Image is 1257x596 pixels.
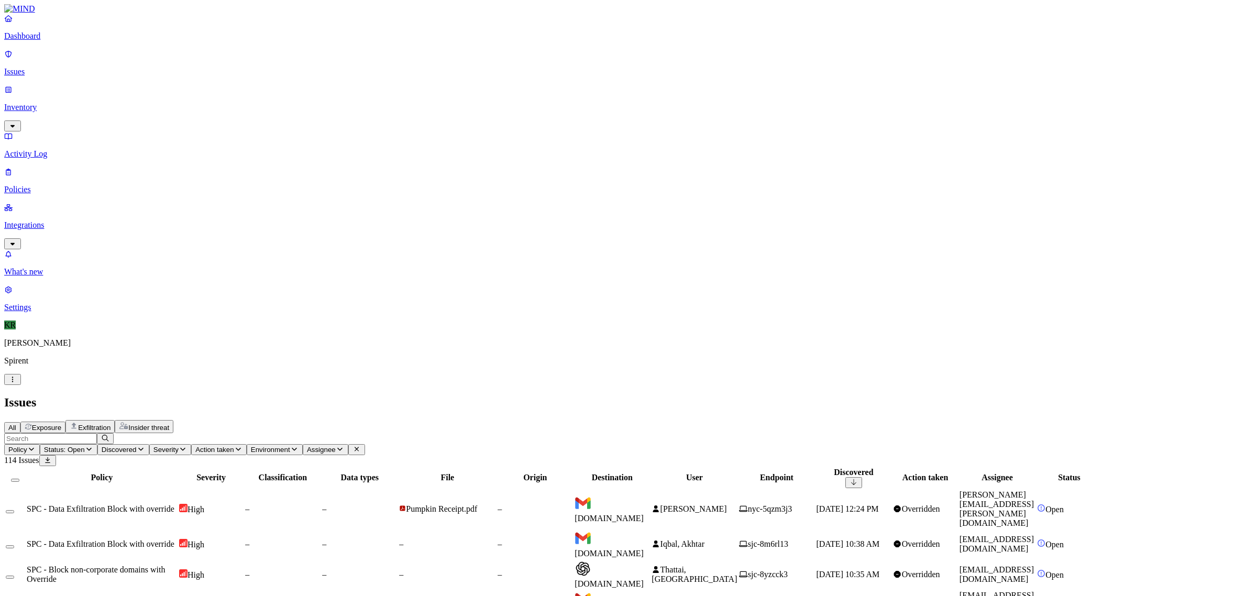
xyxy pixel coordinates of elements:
span: [DOMAIN_NAME] [575,579,644,588]
h2: Issues [4,395,1253,410]
span: Status: Open [44,446,85,454]
p: Issues [4,67,1253,76]
span: Thattai, [GEOGRAPHIC_DATA] [652,565,737,583]
span: Overridden [902,570,940,579]
input: Search [4,433,97,444]
span: Open [1045,540,1064,549]
span: – [399,539,403,548]
button: Select all [11,479,19,482]
img: status-open [1037,569,1045,578]
a: Activity Log [4,131,1253,159]
img: chatgpt.com favicon [575,560,591,577]
span: Pumpkin Receipt.pdf [406,504,477,513]
span: Action taken [195,446,234,454]
div: Action taken [893,473,957,482]
p: Activity Log [4,149,1253,159]
a: Settings [4,285,1253,312]
span: High [188,540,204,549]
span: – [498,570,502,579]
img: status-open [1037,539,1045,547]
span: Open [1045,570,1064,579]
img: mail.google.com favicon [575,495,591,512]
span: [EMAIL_ADDRESS][DOMAIN_NAME] [960,565,1034,583]
a: Dashboard [4,14,1253,41]
span: Policy [8,446,27,454]
p: Integrations [4,220,1253,230]
span: Assignee [307,446,336,454]
span: Iqbal, Akhtar [660,539,704,548]
span: Exfiltration [78,424,111,432]
p: Dashboard [4,31,1253,41]
span: – [245,504,249,513]
span: [DATE] 10:35 AM [816,570,879,579]
span: – [399,570,403,579]
p: Settings [4,303,1253,312]
span: [DATE] 10:38 AM [816,539,879,548]
img: severity-high [179,539,188,547]
span: Discovered [102,446,137,454]
span: [DATE] 12:24 PM [816,504,878,513]
span: – [245,570,249,579]
span: 114 Issues [4,456,39,465]
span: – [498,504,502,513]
span: – [322,504,326,513]
span: – [498,539,502,548]
button: Select row [6,545,14,548]
img: severity-high [179,504,188,512]
div: Data types [322,473,397,482]
div: Classification [245,473,320,482]
span: Overridden [902,539,940,548]
img: severity-high [179,569,188,578]
span: sjc-8yzcck3 [748,570,788,579]
span: nyc-5qzm3j3 [748,504,792,513]
span: All [8,424,16,432]
span: sjc-8m6rl13 [748,539,788,548]
span: [DOMAIN_NAME] [575,514,644,523]
p: [PERSON_NAME] [4,338,1253,348]
span: High [188,570,204,579]
div: Destination [575,473,649,482]
span: Severity [153,446,179,454]
div: Status [1037,473,1101,482]
div: Endpoint [739,473,814,482]
span: Insider threat [128,424,169,432]
a: MIND [4,4,1253,14]
span: SPC - Data Exfiltration Block with override [27,539,174,548]
span: Overridden [902,504,940,513]
a: What's new [4,249,1253,277]
a: Inventory [4,85,1253,130]
span: SPC - Data Exfiltration Block with override [27,504,174,513]
button: Select row [6,576,14,579]
span: Open [1045,505,1064,514]
a: Issues [4,49,1253,76]
div: Assignee [960,473,1035,482]
div: User [652,473,737,482]
span: – [322,570,326,579]
span: SPC - Block non-corporate domains with Override [27,565,165,583]
button: Select row [6,510,14,513]
span: Exposure [32,424,61,432]
span: [PERSON_NAME] [660,504,727,513]
img: mail.google.com favicon [575,530,591,547]
img: status-open [1037,504,1045,512]
img: adobe-pdf [399,505,406,512]
span: KR [4,321,16,329]
div: Severity [179,473,243,482]
span: [DOMAIN_NAME] [575,549,644,558]
a: Integrations [4,203,1253,248]
img: MIND [4,4,35,14]
div: Discovered [816,468,891,477]
span: [PERSON_NAME][EMAIL_ADDRESS][PERSON_NAME][DOMAIN_NAME] [960,490,1034,527]
p: Policies [4,185,1253,194]
a: Policies [4,167,1253,194]
span: High [188,505,204,514]
div: Policy [27,473,177,482]
p: What's new [4,267,1253,277]
span: Environment [251,446,290,454]
span: [EMAIL_ADDRESS][DOMAIN_NAME] [960,535,1034,553]
div: Origin [498,473,572,482]
span: – [245,539,249,548]
p: Inventory [4,103,1253,112]
p: Spirent [4,356,1253,366]
span: – [322,539,326,548]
